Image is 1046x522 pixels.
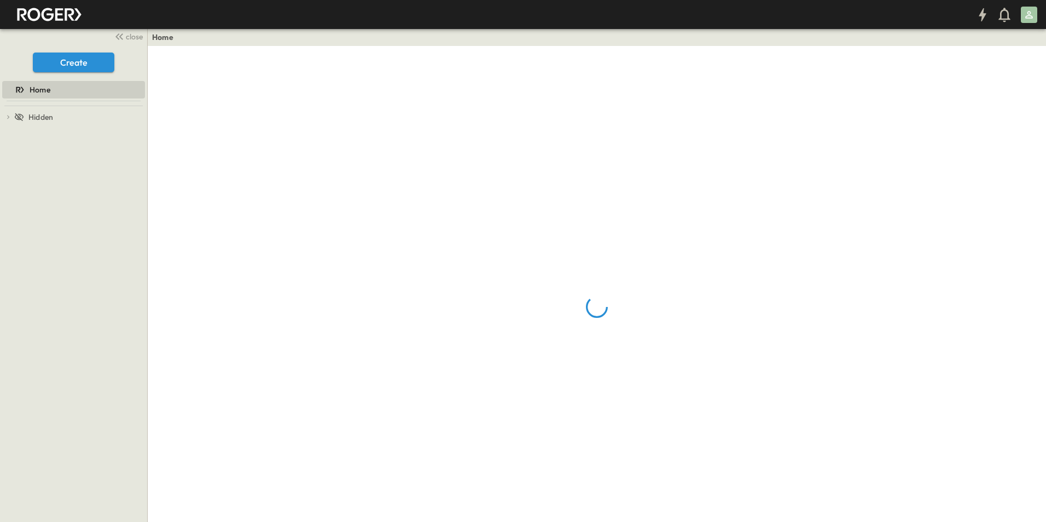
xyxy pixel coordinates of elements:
[2,82,143,97] a: Home
[28,112,53,123] span: Hidden
[126,31,143,42] span: close
[33,53,114,72] button: Create
[110,28,145,44] button: close
[152,32,180,43] nav: breadcrumbs
[152,32,173,43] a: Home
[30,84,50,95] span: Home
